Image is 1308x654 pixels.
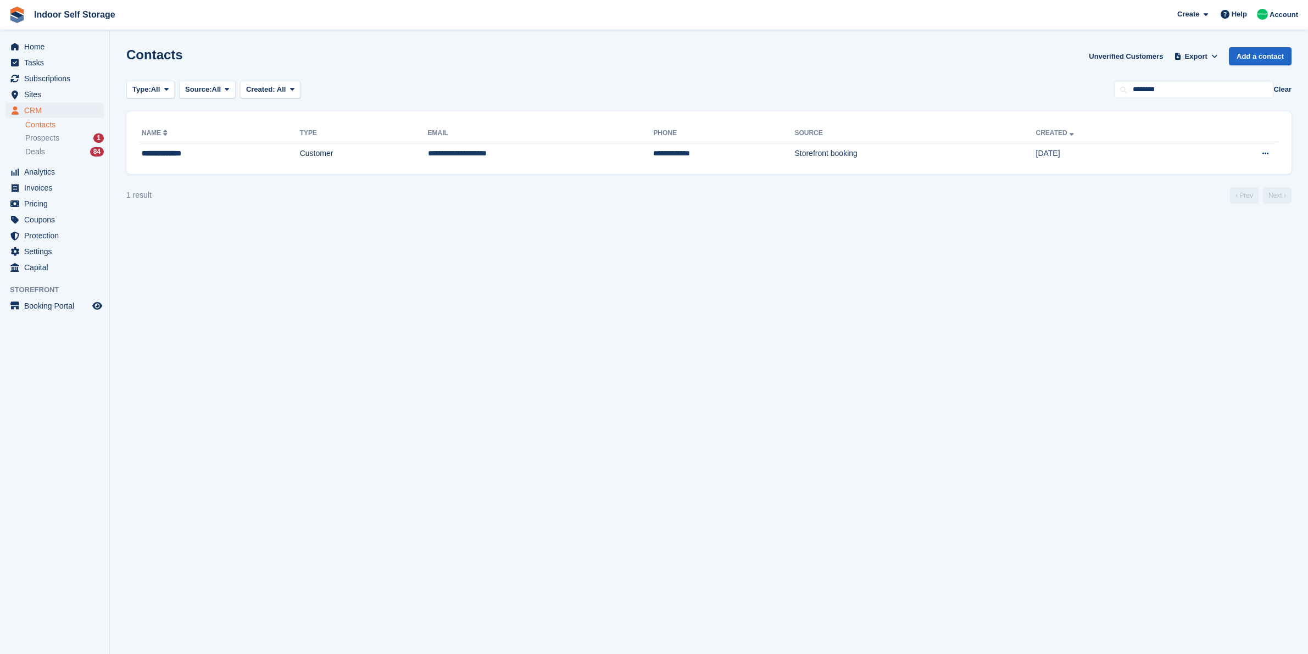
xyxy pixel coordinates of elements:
span: Booking Portal [24,298,90,314]
a: Name [142,129,170,137]
span: Protection [24,228,90,243]
a: menu [5,298,104,314]
span: All [212,84,221,95]
a: menu [5,212,104,227]
span: Invoices [24,180,90,195]
a: menu [5,55,104,70]
button: Source: All [179,81,236,99]
span: Tasks [24,55,90,70]
a: menu [5,39,104,54]
nav: Page [1228,187,1294,204]
span: Help [1232,9,1247,20]
a: Preview store [91,299,104,312]
a: Contacts [25,120,104,130]
div: 1 [93,133,104,143]
span: Analytics [24,164,90,180]
a: Deals 84 [25,146,104,158]
span: Pricing [24,196,90,211]
th: Source [794,125,1036,142]
button: Type: All [126,81,175,99]
span: Sites [24,87,90,102]
span: Home [24,39,90,54]
span: All [151,84,160,95]
img: stora-icon-8386f47178a22dfd0bd8f6a31ec36ba5ce8667c1dd55bd0f319d3a0aa187defe.svg [9,7,25,23]
div: 84 [90,147,104,156]
a: Next [1263,187,1292,204]
a: menu [5,103,104,118]
button: Export [1172,47,1220,65]
a: menu [5,180,104,195]
a: menu [5,87,104,102]
span: Account [1270,9,1298,20]
span: Capital [24,260,90,275]
span: Settings [24,244,90,259]
span: Subscriptions [24,71,90,86]
span: CRM [24,103,90,118]
span: Source: [185,84,211,95]
a: Unverified Customers [1084,47,1167,65]
a: menu [5,260,104,275]
span: Deals [25,147,45,157]
th: Phone [653,125,794,142]
a: menu [5,196,104,211]
span: Coupons [24,212,90,227]
button: Created: All [240,81,300,99]
th: Type [300,125,428,142]
span: Storefront [10,284,109,295]
h1: Contacts [126,47,183,62]
td: [DATE] [1036,142,1190,165]
a: Indoor Self Storage [30,5,120,24]
span: Export [1185,51,1207,62]
a: Previous [1230,187,1259,204]
img: Helen Nicholls [1257,9,1268,20]
td: Customer [300,142,428,165]
a: menu [5,244,104,259]
a: menu [5,228,104,243]
button: Clear [1273,84,1292,95]
span: Type: [132,84,151,95]
th: Email [428,125,654,142]
a: menu [5,71,104,86]
td: Storefront booking [794,142,1036,165]
a: Prospects 1 [25,132,104,144]
span: All [277,85,286,93]
span: Created: [246,85,275,93]
span: Create [1177,9,1199,20]
span: Prospects [25,133,59,143]
a: Created [1036,129,1076,137]
a: menu [5,164,104,180]
div: 1 result [126,189,152,201]
a: Add a contact [1229,47,1292,65]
